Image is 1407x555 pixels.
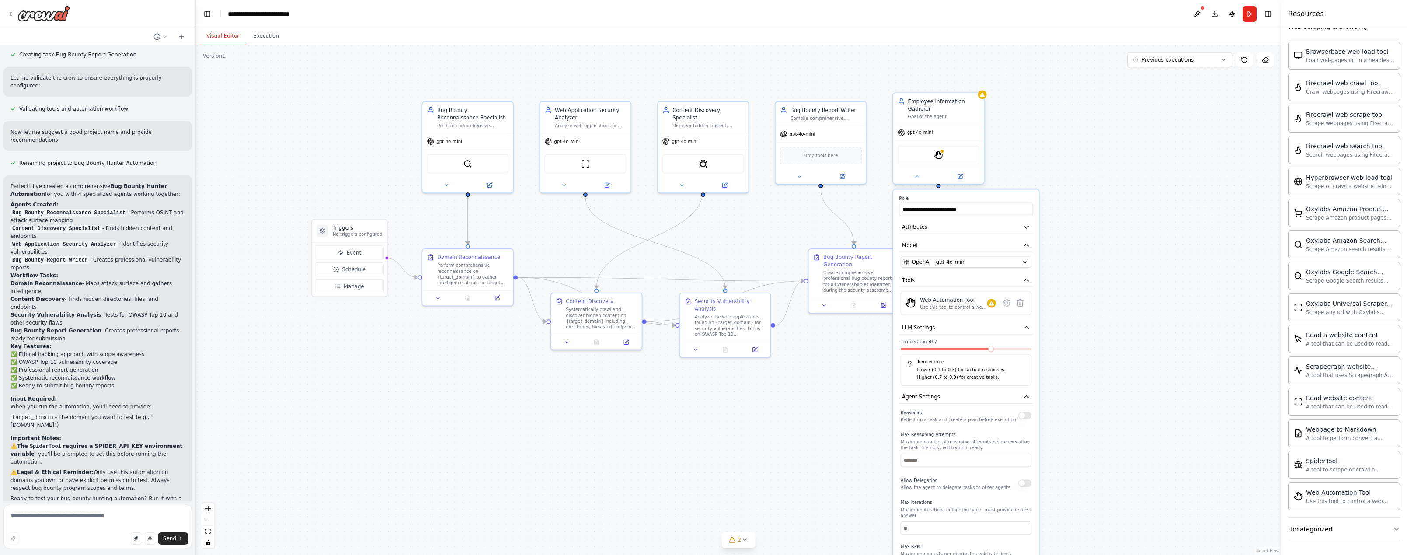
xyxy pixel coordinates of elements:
[1306,246,1394,253] div: Scrape Amazon search results with Oxylabs Amazon Search Scraper
[1306,214,1394,221] div: Scrape Amazon product pages with Oxylabs Amazon Product Scraper
[10,279,185,295] li: - Maps attack surface and gathers intelligence
[790,115,861,121] div: Compile comprehensive security assessment findings for {target_domain} into professional bug boun...
[333,231,382,237] p: No triggers configured
[1288,525,1332,534] div: Uncategorized
[823,270,895,293] div: Create comprehensive, professional bug bounty reports for all vulnerabilities identified during t...
[7,532,19,545] button: Improve this prompt
[1306,425,1394,434] div: Webpage to Markdown
[722,532,756,548] button: 2
[163,535,176,542] span: Send
[804,152,838,160] span: Drop tools here
[582,197,728,288] g: Edge from d4fddbdf-9fe2-4663-be46-3bc193ff6ba3 to 02c33acb-76f1-4fe6-a3a9-db6335c827d3
[17,6,70,21] img: Logo
[912,258,966,266] span: OpenAI - gpt-4o-mini
[647,318,676,329] g: Edge from ee0f0093-29f8-460e-a62a-715326912423 to 02c33acb-76f1-4fe6-a3a9-db6335c827d3
[1306,372,1394,379] div: A tool that uses Scrapegraph AI to intelligently scrape website content.
[386,255,418,281] g: Edge from triggers to 24f09d03-bf12-4ebe-9ee4-fb0df32c98b9
[920,296,987,304] div: Web Automation Tool
[10,382,185,390] li: ✅ Ready-to-submit bug bounty reports
[10,202,59,208] strong: Agents Created:
[333,224,382,232] h3: Triggers
[10,241,118,248] code: Web Application Security Analyzer
[10,343,51,349] strong: Key Features:
[342,266,366,273] span: Schedule
[10,468,185,492] p: ⚠️ Only use this automation on domains you own or have explicit permission to test. Always respec...
[437,122,508,128] div: Perform comprehensive reconnaissance on {target_domain} to identify attack surface including subd...
[902,393,940,401] span: Agent Settings
[899,238,1033,252] button: Model
[901,439,1031,451] p: Maximum number of reasoning attempts before executing the task. If empty, will try until ready.
[201,8,213,20] button: Hide left sidebar
[1306,466,1394,473] div: A tool to scrape or crawl a website and return LLM-ready content.
[1256,548,1280,553] a: React Flow attribution
[315,279,384,293] button: Manage
[1288,518,1400,541] button: Uncategorized
[202,514,214,526] button: zoom out
[199,27,246,45] button: Visual Editor
[1306,457,1394,465] div: SpiderTool
[892,94,984,186] div: Employee Information GathererGoal of the agentgpt-4o-miniStagehandToolRoleAttributesModelOpenAI -...
[19,51,136,58] span: Creating task Bug Bounty Report Generation
[10,358,185,366] li: ✅ OWASP Top 10 vulnerability coverage
[1294,366,1303,375] img: Scrapegraphscrapetool
[10,295,185,311] li: - Finds hidden directories, files, and endpoints
[1294,461,1303,469] img: Spidertool
[934,150,943,159] img: StagehandTool
[1306,183,1394,190] div: Scrape or crawl a website using Hyperbrowser and return the contents in properly formatted markdo...
[10,256,90,264] code: Bug Bounty Report Writer
[1306,110,1394,119] div: Firecrawl web scrape tool
[555,106,626,121] div: Web Application Security Analyzer
[1294,51,1303,60] img: Browserbaseloadtool
[908,114,979,119] div: Goal of the agent
[555,122,626,128] div: Analyze web applications on {target_domain} for common security vulnerabilities, focusing on OWAS...
[902,223,927,231] span: Attributes
[10,414,55,422] code: target_domain
[905,298,916,308] img: StagehandTool
[202,503,214,548] div: React Flow controls
[699,160,707,168] img: SpiderTool
[1294,114,1303,123] img: Firecrawlscrapewebsitetool
[1013,296,1027,309] button: Delete tool
[581,160,590,168] img: ScrapeWebsiteTool
[246,27,286,45] button: Execution
[10,443,182,457] strong: The requires a SPIDER_API_KEY environment variable
[202,503,214,514] button: zoom in
[1294,398,1303,406] img: Scrapewebsitetool
[901,257,1031,268] button: OpenAI - gpt-4o-mini
[1306,362,1394,371] div: Scrapegraph website scraper
[130,532,142,545] button: Upload files
[1262,8,1274,20] button: Hide right sidebar
[899,273,1033,287] button: Tools
[1306,403,1394,410] div: A tool that can be used to read a website content.
[901,410,923,415] span: Reasoning
[1294,335,1303,343] img: Scrapeelementfromwebsitetool
[1294,303,1303,312] img: Oxylabsuniversalscrapertool
[901,499,1031,505] label: Max Iterations
[917,367,1025,373] p: Lower (0.1 to 0.3) for factual responses.
[908,98,979,112] div: Employee Information Gatherer
[550,293,642,350] div: Content DiscoverySystematically crawl and discover hidden content on {target_domain} including di...
[10,296,65,302] strong: Content Discovery
[1306,88,1394,95] div: Crawl webpages using Firecrawl and return the contents
[10,209,185,224] li: - Performs OSINT and attack surface mapping
[679,293,771,358] div: Security Vulnerability AnalysisAnalyze the web applications found on {target_domain} for security...
[1294,240,1303,249] img: Oxylabsamazonsearchscrapertool
[1306,57,1394,64] div: Load webpages url in a headless browser using Browserbase and return the contents
[901,478,938,483] span: Allow Delegation
[311,219,387,297] div: TriggersNo triggers configuredEventScheduleManage
[346,249,361,256] span: Event
[657,101,749,193] div: Content Discovery SpecialistDiscover hidden content, directories, and endpoints on {target_domain...
[17,469,94,475] strong: Legal & Ethical Reminder:
[695,298,766,313] div: Security Vulnerability Analysis
[540,101,631,193] div: Web Application Security AnalyzerAnalyze web applications on {target_domain} for common security ...
[202,526,214,537] button: fit view
[901,417,1016,422] p: Reflect on a task and create a plan before execution
[10,350,185,358] li: ✅ Ethical hacking approach with scope awareness
[1288,9,1324,19] h4: Resources
[901,339,937,345] span: Temperature: 0.7
[899,390,1033,404] button: Agent Settings
[738,535,742,544] span: 2
[10,311,185,327] li: - Tests for OWASP Top 10 and other security flaws
[518,274,804,285] g: Edge from 24f09d03-bf12-4ebe-9ee4-fb0df32c98b9 to 1e4ccee4-f825-4932-8a6a-5527689cccd8
[10,442,185,466] p: ⚠️ - you'll be prompted to set this before running the automation.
